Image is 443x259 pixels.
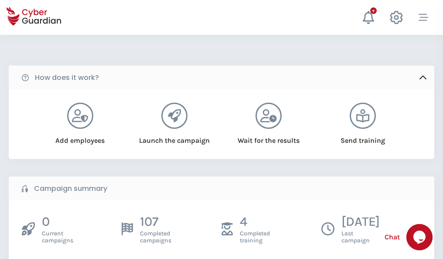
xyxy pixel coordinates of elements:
div: + [370,7,377,14]
span: Chat [385,232,400,242]
p: 0 [42,214,73,230]
p: [DATE] [341,214,380,230]
b: How does it work? [35,73,99,83]
span: Completed campaigns [140,230,171,244]
div: Send training [327,129,399,146]
span: Last campaign [341,230,380,244]
iframe: chat widget [406,224,434,250]
div: Add employees [44,129,116,146]
div: Launch the campaign [138,129,210,146]
div: Wait for the results [233,129,305,146]
span: Current campaigns [42,230,73,244]
p: 107 [140,214,171,230]
p: 4 [240,214,270,230]
span: Completed training [240,230,270,244]
b: Campaign summary [34,183,107,194]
